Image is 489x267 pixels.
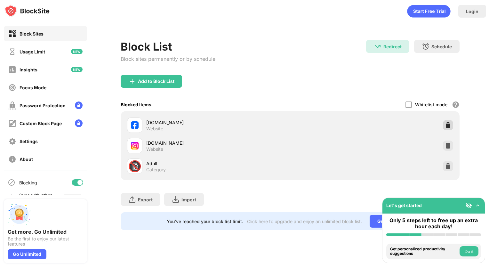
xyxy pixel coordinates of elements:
[8,194,15,202] img: sync-icon.svg
[146,160,290,167] div: Adult
[71,67,83,72] img: new-icon.svg
[390,247,458,256] div: Get personalized productivity suggestions
[466,202,472,209] img: eye-not-visible.svg
[181,197,196,202] div: Import
[8,155,16,163] img: about-off.svg
[460,246,478,256] button: Do it
[8,229,83,235] div: Get more. Go Unlimited
[20,85,46,90] div: Focus Mode
[121,102,151,107] div: Blocked Items
[386,203,422,208] div: Let's get started
[8,137,16,145] img: settings-off.svg
[19,192,52,203] div: Sync with other devices
[128,160,141,173] div: 🔞
[146,146,163,152] div: Website
[8,101,16,109] img: password-protection-off.svg
[131,142,139,150] img: favicons
[20,121,62,126] div: Custom Block Page
[20,49,45,54] div: Usage Limit
[75,119,83,127] img: lock-menu.svg
[357,6,483,81] iframe: Sign in with Google Dialog
[146,119,290,126] div: [DOMAIN_NAME]
[8,66,16,74] img: insights-off.svg
[71,49,83,54] img: new-icon.svg
[370,215,413,228] div: Go Unlimited
[146,167,166,173] div: Category
[386,217,481,230] div: Only 5 steps left to free up an extra hour each day!
[138,79,174,84] div: Add to Block List
[20,31,44,36] div: Block Sites
[121,40,215,53] div: Block List
[131,121,139,129] img: favicons
[20,103,66,108] div: Password Protection
[8,179,15,186] img: blocking-icon.svg
[407,5,451,18] div: animation
[8,84,16,92] img: focus-off.svg
[167,219,243,224] div: You’ve reached your block list limit.
[138,197,153,202] div: Export
[475,202,481,209] img: omni-setup-toggle.svg
[8,48,16,56] img: time-usage-off.svg
[8,249,46,259] div: Go Unlimited
[415,102,447,107] div: Whitelist mode
[8,203,31,226] img: push-unlimited.svg
[75,101,83,109] img: lock-menu.svg
[20,157,33,162] div: About
[4,4,50,17] img: logo-blocksite.svg
[146,140,290,146] div: [DOMAIN_NAME]
[20,67,37,72] div: Insights
[247,219,362,224] div: Click here to upgrade and enjoy an unlimited block list.
[146,126,163,132] div: Website
[121,56,215,62] div: Block sites permanently or by schedule
[8,119,16,127] img: customize-block-page-off.svg
[20,139,38,144] div: Settings
[8,236,83,247] div: Be the first to enjoy our latest features
[8,30,16,38] img: block-on.svg
[19,180,37,185] div: Blocking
